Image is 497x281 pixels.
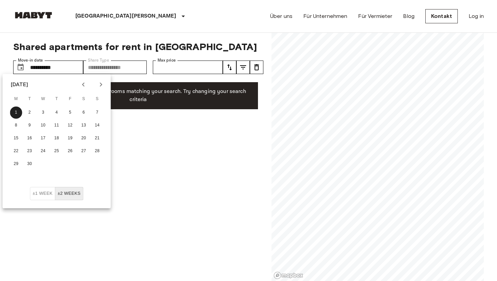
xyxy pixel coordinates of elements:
button: 22 [10,145,22,157]
button: 12 [64,119,76,132]
img: Habyt [13,12,54,19]
span: Tuesday [24,92,36,106]
span: Shared apartments for rent in [GEOGRAPHIC_DATA] [13,41,263,52]
button: 30 [24,158,36,170]
button: 15 [10,132,22,144]
p: [GEOGRAPHIC_DATA][PERSON_NAME] [75,12,176,20]
button: 21 [91,132,103,144]
label: Move-in date [18,57,43,63]
span: Saturday [78,92,90,106]
a: Log in [469,12,484,20]
button: 8 [10,119,22,132]
button: 2 [24,107,36,119]
button: 29 [10,158,22,170]
span: Friday [64,92,76,106]
button: 25 [51,145,63,157]
button: 16 [24,132,36,144]
button: Choose date, selected date is 1 Sep 2025 [14,61,27,74]
button: 26 [64,145,76,157]
button: 19 [64,132,76,144]
button: 3 [37,107,49,119]
span: Thursday [51,92,63,106]
button: 9 [24,119,36,132]
span: Wednesday [37,92,49,106]
button: 14 [91,119,103,132]
button: Previous month [78,79,89,90]
button: 6 [78,107,90,119]
button: 23 [24,145,36,157]
a: Blog [403,12,415,20]
a: Mapbox logo [274,272,303,279]
button: Next month [95,79,107,90]
div: Move In Flexibility [30,187,84,200]
button: tune [223,61,236,74]
span: Monday [10,92,22,106]
button: 5 [64,107,76,119]
label: Share Type [88,57,109,63]
button: 1 [10,107,22,119]
button: tune [236,61,250,74]
p: Unfortunately there are no free rooms matching your search. Try changing your search criteria [24,88,253,104]
a: Kontakt [425,9,458,23]
button: ±1 week [30,187,55,200]
button: 28 [91,145,103,157]
button: 20 [78,132,90,144]
a: Über uns [270,12,292,20]
a: Für Vermieter [358,12,392,20]
button: 7 [91,107,103,119]
label: Max price [158,57,176,63]
button: ±2 weeks [55,187,83,200]
button: 24 [37,145,49,157]
div: [DATE] [11,80,28,89]
button: 10 [37,119,49,132]
button: 27 [78,145,90,157]
button: tune [250,61,263,74]
a: Für Unternehmen [303,12,347,20]
button: 18 [51,132,63,144]
button: 11 [51,119,63,132]
button: 13 [78,119,90,132]
button: 17 [37,132,49,144]
span: Sunday [91,92,103,106]
button: 4 [51,107,63,119]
